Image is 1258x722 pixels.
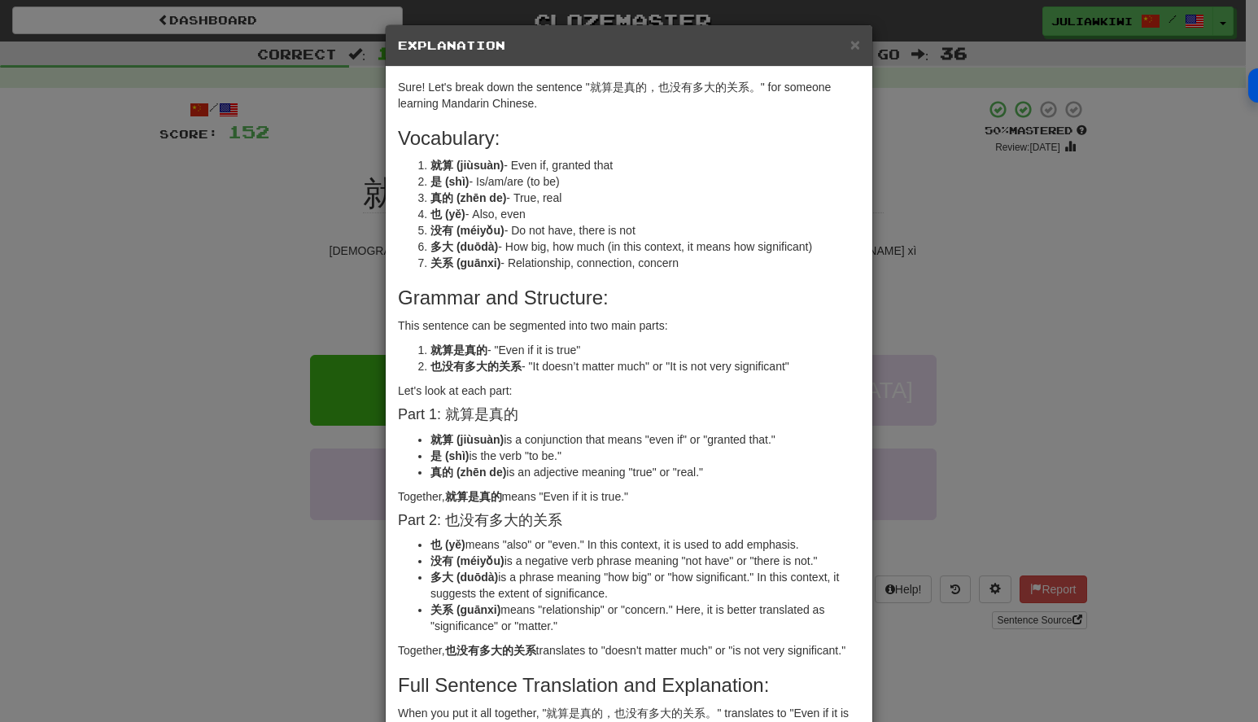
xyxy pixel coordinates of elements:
strong: 也 (yě) [430,538,465,551]
h4: Part 2: 也没有多大的关系 [398,513,860,529]
li: - True, real [430,190,860,206]
span: × [850,35,860,54]
li: - "It doesn’t matter much" or "It is not very significant" [430,358,860,374]
h3: Grammar and Structure: [398,287,860,308]
strong: 多大 (duōdà) [430,571,498,584]
strong: 是 (shì) [430,449,469,462]
strong: 就算是真的 [445,490,502,503]
li: means "relationship" or "concern." Here, it is better translated as "significance" or "matter." [430,602,860,634]
strong: 是 (shì) [430,175,469,188]
strong: 关系 (guānxi) [430,256,500,269]
strong: 就算 (jiùsuàn) [430,433,504,446]
strong: 多大 (duōdà) [430,240,498,253]
strong: 也 (yě) [430,208,465,221]
strong: 也没有多大的关系 [430,360,522,373]
strong: 就算 (jiùsuàn) [430,159,504,172]
li: is a phrase meaning "how big" or "how significant." In this context, it suggests the extent of si... [430,569,860,602]
strong: 真的 (zhēn de) [430,191,506,204]
strong: 关系 (guānxi) [430,603,500,616]
h3: Full Sentence Translation and Explanation: [398,675,860,696]
li: means "also" or "even." In this context, it is used to add emphasis. [430,536,860,553]
li: - Is/am/are (to be) [430,173,860,190]
strong: 真的 (zhēn de) [430,466,506,479]
p: This sentence can be segmented into two main parts: [398,317,860,334]
li: - "Even if it is true" [430,342,860,358]
h4: Part 1: 就算是真的 [398,407,860,423]
li: - Also, even [430,206,860,222]
li: - Relationship, connection, concern [430,255,860,271]
h3: Vocabulary: [398,128,860,149]
strong: 也没有多大的关系 [445,644,536,657]
p: Sure! Let's break down the sentence "就算是真的，也没有多大的关系。" for someone learning Mandarin Chinese. [398,79,860,112]
li: is a negative verb phrase meaning "not have" or "there is not." [430,553,860,569]
li: is a conjunction that means "even if" or "granted that." [430,431,860,448]
strong: 就算是真的 [430,343,487,357]
strong: 没有 (méiyǒu) [430,224,505,237]
p: Let's look at each part: [398,383,860,399]
p: Together, translates to "doesn't matter much" or "is not very significant." [398,642,860,659]
p: Together, means "Even if it is true." [398,488,860,505]
h5: Explanation [398,37,860,54]
li: is the verb "to be." [430,448,860,464]
li: - Even if, granted that [430,157,860,173]
li: is an adjective meaning "true" or "real." [430,464,860,480]
li: - Do not have, there is not [430,222,860,238]
li: - How big, how much (in this context, it means how significant) [430,238,860,255]
strong: 没有 (méiyǒu) [430,554,505,567]
button: Close [850,36,860,53]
